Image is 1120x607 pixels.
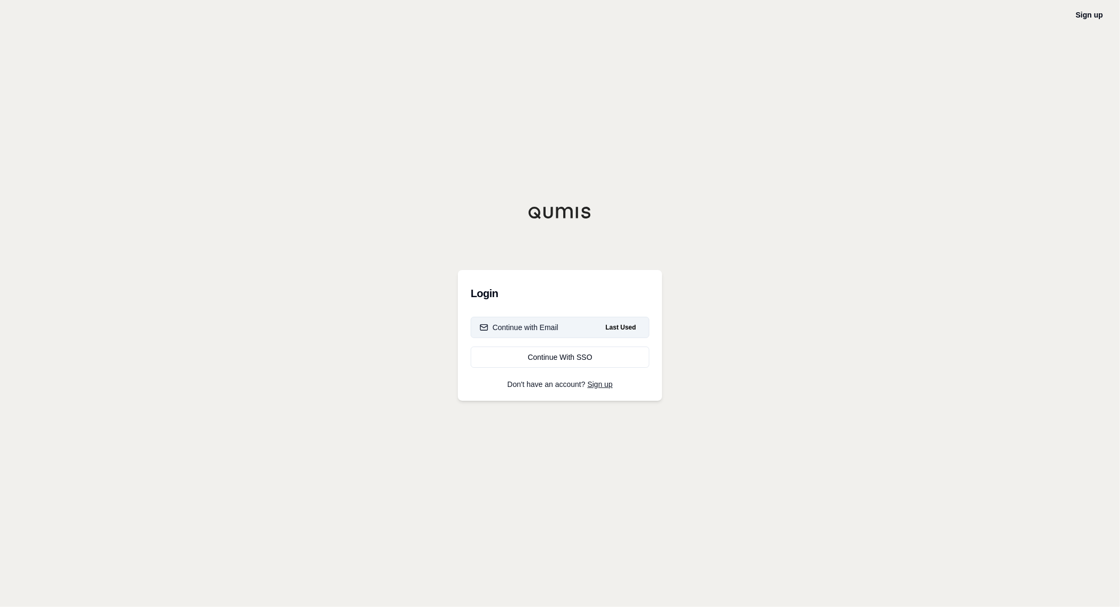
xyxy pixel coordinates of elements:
[480,352,640,362] div: Continue With SSO
[471,381,649,388] p: Don't have an account?
[471,347,649,368] a: Continue With SSO
[471,283,649,304] h3: Login
[480,322,558,333] div: Continue with Email
[471,317,649,338] button: Continue with EmailLast Used
[1076,11,1103,19] a: Sign up
[588,380,613,389] a: Sign up
[601,321,640,334] span: Last Used
[528,206,592,219] img: Qumis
